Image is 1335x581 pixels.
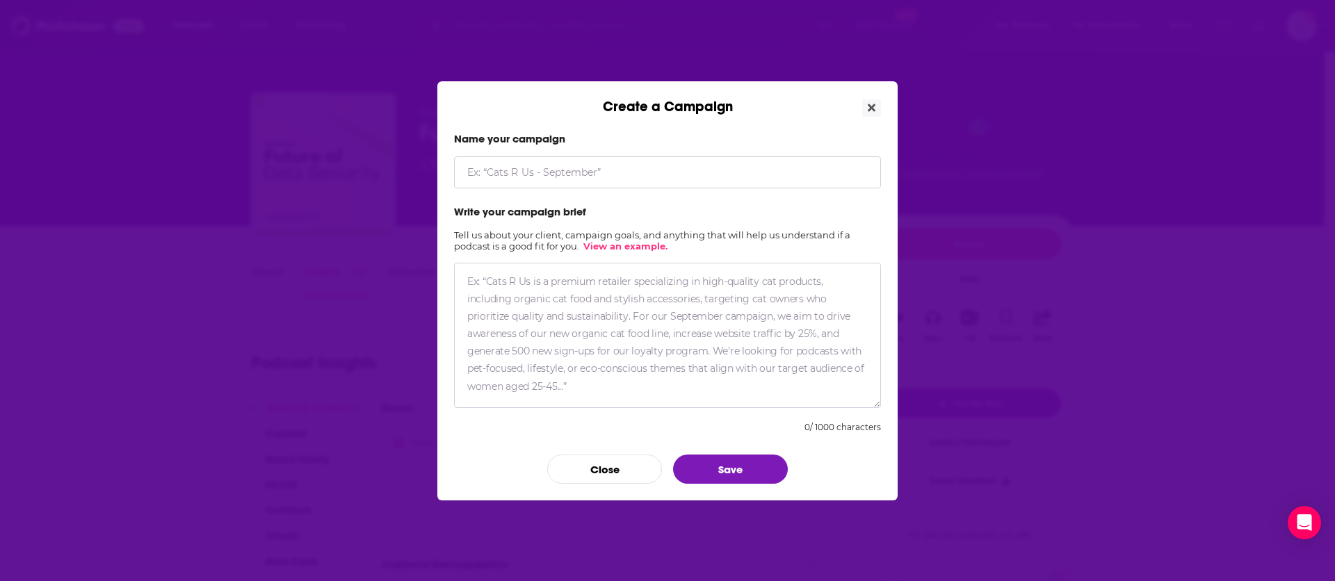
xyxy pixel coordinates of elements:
label: Write your campaign brief [454,205,881,218]
label: Name your campaign [454,132,881,145]
a: View an example. [583,240,667,252]
h2: Tell us about your client, campaign goals, and anything that will help us understand if a podcast... [454,229,881,252]
button: Close [547,455,662,484]
button: Close [862,99,881,117]
input: Ex: “Cats R Us - September” [454,156,881,188]
button: Save [673,455,788,484]
div: 0 / 1000 characters [804,422,881,432]
div: Open Intercom Messenger [1288,506,1321,539]
div: Create a Campaign [437,81,898,115]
